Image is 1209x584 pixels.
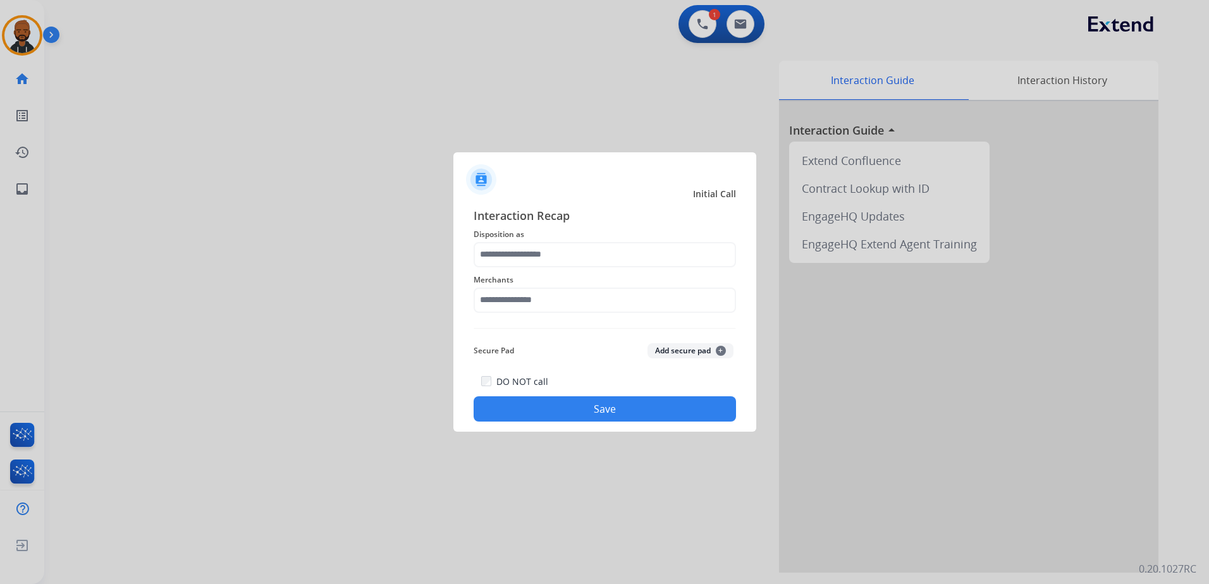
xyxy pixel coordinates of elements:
[496,375,548,388] label: DO NOT call
[474,227,736,242] span: Disposition as
[716,346,726,356] span: +
[474,396,736,422] button: Save
[474,328,736,329] img: contact-recap-line.svg
[474,272,736,288] span: Merchants
[693,188,736,200] span: Initial Call
[647,343,733,358] button: Add secure pad+
[474,343,514,358] span: Secure Pad
[474,207,736,227] span: Interaction Recap
[1139,561,1196,576] p: 0.20.1027RC
[466,164,496,195] img: contactIcon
